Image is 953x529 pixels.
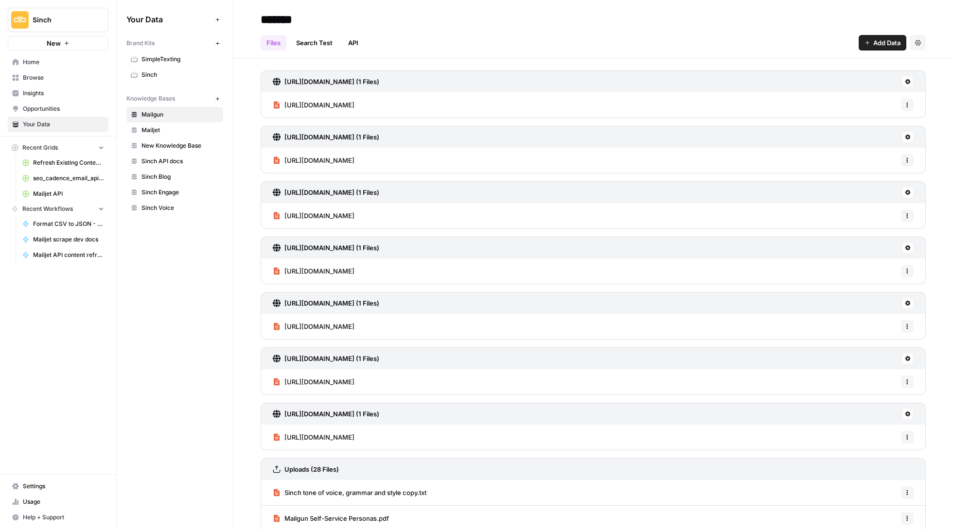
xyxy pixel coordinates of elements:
button: New [8,36,108,51]
a: [URL][DOMAIN_NAME] (1 Files) [273,348,379,369]
span: seo_cadence_email_api(Persona & Audience).csv [33,174,104,183]
span: New [47,38,61,48]
a: Usage [8,494,108,510]
span: Knowledge Bases [126,94,175,103]
a: [URL][DOMAIN_NAME] (1 Files) [273,237,379,258]
h3: [URL][DOMAIN_NAME] (1 Files) [284,409,379,419]
span: Help + Support [23,513,104,522]
span: Recent Grids [22,143,58,152]
h3: Uploads (28 Files) [284,464,339,474]
a: Sinch Engage [126,185,223,200]
a: API [342,35,364,51]
a: Uploads (28 Files) [273,459,339,480]
span: Sinch Engage [141,188,219,197]
span: Sinch [33,15,91,25]
a: Mailjet API content refresh [18,247,108,263]
span: Sinch API docs [141,157,219,166]
button: Workspace: Sinch [8,8,108,32]
span: Add Data [873,38,900,48]
h3: [URL][DOMAIN_NAME] (1 Files) [284,188,379,197]
a: Mailgun [126,107,223,122]
span: Browse [23,73,104,82]
span: [URL][DOMAIN_NAME] [284,377,354,387]
a: Insights [8,85,108,101]
h3: [URL][DOMAIN_NAME] (1 Files) [284,243,379,253]
a: [URL][DOMAIN_NAME] [273,314,354,339]
span: Mailgun Self-Service Personas.pdf [284,513,389,523]
a: Files [261,35,286,51]
span: Sinch tone of voice, grammar and style copy.txt [284,488,426,497]
a: [URL][DOMAIN_NAME] (1 Files) [273,403,379,425]
a: [URL][DOMAIN_NAME] [273,425,354,450]
span: [URL][DOMAIN_NAME] [284,100,354,110]
span: [URL][DOMAIN_NAME] [284,155,354,165]
span: SimpleTexting [141,55,219,64]
button: Recent Workflows [8,202,108,216]
span: Opportunities [23,104,104,113]
span: New Knowledge Base [141,141,219,150]
span: Recent Workflows [22,205,73,213]
span: Insights [23,89,104,98]
a: [URL][DOMAIN_NAME] [273,92,354,118]
h3: [URL][DOMAIN_NAME] (1 Files) [284,298,379,308]
a: Sinch tone of voice, grammar and style copy.txt [273,480,426,505]
a: Settings [8,478,108,494]
span: [URL][DOMAIN_NAME] [284,266,354,276]
h3: [URL][DOMAIN_NAME] (1 Files) [284,77,379,86]
span: Format CSV to JSON - Mailjet [33,220,104,228]
a: [URL][DOMAIN_NAME] [273,369,354,394]
a: Browse [8,70,108,85]
a: New Knowledge Base [126,138,223,154]
span: Mailjet API [33,189,104,198]
span: [URL][DOMAIN_NAME] [284,211,354,221]
span: Brand Kits [126,39,155,48]
a: Your Data [8,117,108,132]
a: [URL][DOMAIN_NAME] (1 Files) [273,126,379,148]
button: Help + Support [8,510,108,525]
img: Sinch Logo [11,11,29,29]
span: Settings [23,482,104,491]
a: SimpleTexting [126,51,223,67]
a: Sinch Blog [126,169,223,185]
h3: [URL][DOMAIN_NAME] (1 Files) [284,354,379,363]
span: [URL][DOMAIN_NAME] [284,322,354,331]
a: [URL][DOMAIN_NAME] [273,258,354,284]
span: Refresh Existing Content (1) [33,158,104,167]
span: Mailjet scrape dev docs [33,235,104,244]
span: Mailjet API content refresh [33,251,104,259]
a: Sinch Voice [126,200,223,216]
span: Usage [23,497,104,506]
a: [URL][DOMAIN_NAME] (1 Files) [273,182,379,203]
span: Mailjet [141,126,219,135]
a: [URL][DOMAIN_NAME] [273,203,354,228]
a: [URL][DOMAIN_NAME] (1 Files) [273,71,379,92]
a: Mailjet scrape dev docs [18,232,108,247]
a: Search Test [290,35,338,51]
a: [URL][DOMAIN_NAME] (1 Files) [273,292,379,314]
span: Home [23,58,104,67]
a: Mailjet API [18,186,108,202]
a: Format CSV to JSON - Mailjet [18,216,108,232]
a: Sinch [126,67,223,83]
span: Your Data [126,14,212,25]
h3: [URL][DOMAIN_NAME] (1 Files) [284,132,379,142]
span: [URL][DOMAIN_NAME] [284,432,354,442]
a: seo_cadence_email_api(Persona & Audience).csv [18,171,108,186]
span: Sinch [141,70,219,79]
button: Recent Grids [8,140,108,155]
span: Mailgun [141,110,219,119]
a: Home [8,54,108,70]
button: Add Data [859,35,906,51]
a: Refresh Existing Content (1) [18,155,108,171]
a: Opportunities [8,101,108,117]
a: [URL][DOMAIN_NAME] [273,148,354,173]
span: Sinch Blog [141,172,219,181]
a: Sinch API docs [126,154,223,169]
span: Sinch Voice [141,204,219,212]
a: Mailjet [126,122,223,138]
span: Your Data [23,120,104,129]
